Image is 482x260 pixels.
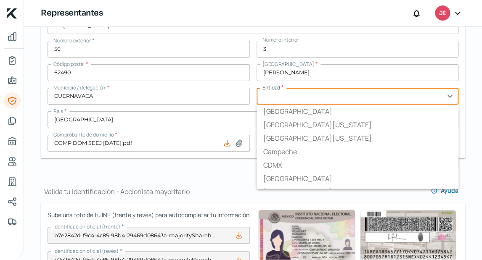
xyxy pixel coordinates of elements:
[439,8,445,18] span: JE
[257,118,459,131] li: [GEOGRAPHIC_DATA][US_STATE]
[257,172,459,185] li: [GEOGRAPHIC_DATA]
[257,185,459,199] li: [GEOGRAPHIC_DATA]
[257,131,459,145] li: [GEOGRAPHIC_DATA][US_STATE]
[441,188,458,194] span: Ayuda
[41,7,103,19] h1: Representantes
[262,84,280,91] span: Entidad
[4,113,21,129] a: Documentos
[53,247,119,255] span: Identificación oficial (revés)
[53,37,91,44] span: Número exterior
[257,158,459,172] li: CDMX
[4,213,21,230] a: Colateral
[4,173,21,190] a: Industria
[4,28,21,45] a: Mis finanzas
[4,153,21,170] a: Referencias
[53,60,85,68] span: Código postal
[4,133,21,150] a: Buró de crédito
[257,105,459,118] li: [GEOGRAPHIC_DATA]
[4,92,21,109] a: Representantes
[257,145,459,158] li: Campeche
[53,223,120,230] span: Identificación oficial (frente)
[4,72,21,89] a: Información general
[53,131,114,138] span: Comprobante de domicilio
[424,182,465,199] button: Ayuda
[53,108,63,115] span: País
[48,210,250,220] span: Sube una foto de tu INE (frente y revés) para autocompletar tu información
[4,52,21,69] a: Mi contrato
[262,60,314,68] span: [GEOGRAPHIC_DATA]
[41,187,190,196] h1: Valida tu identificación - Accionista mayoritario
[262,36,299,43] span: Número interior
[4,193,21,210] a: Redes sociales
[53,84,106,91] span: Municipio / delegación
